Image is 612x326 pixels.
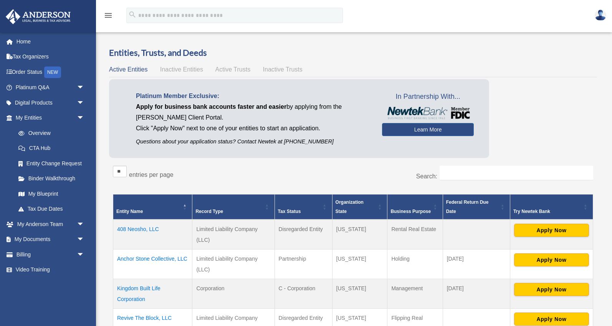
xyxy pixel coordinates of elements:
a: Entity Change Request [11,156,92,171]
a: My Documentsarrow_drop_down [5,232,96,247]
button: Apply Now [514,224,589,237]
img: NewtekBankLogoSM.png [386,107,470,119]
a: Billingarrow_drop_down [5,247,96,262]
div: NEW [44,67,61,78]
span: arrow_drop_down [77,247,92,263]
label: Search: [416,173,437,180]
th: Federal Return Due Date: Activate to sort [443,194,510,220]
td: Disregarded Entity [275,220,332,249]
span: arrow_drop_down [77,232,92,248]
span: Business Purpose [390,209,431,214]
th: Entity Name: Activate to invert sorting [113,194,192,220]
td: Holding [387,249,443,279]
td: [US_STATE] [332,279,387,308]
p: Questions about your application status? Contact Newtek at [PHONE_NUMBER] [136,137,371,146]
td: Corporation [192,279,275,308]
td: Management [387,279,443,308]
span: arrow_drop_down [77,216,92,232]
a: Digital Productsarrow_drop_down [5,95,96,110]
td: Kingdom Built Life Corporation [113,279,192,308]
span: Apply for business bank accounts faster and easier [136,103,286,110]
td: [DATE] [443,279,510,308]
th: Tax Status: Activate to sort [275,194,332,220]
div: Try Newtek Bank [513,207,581,216]
span: Organization State [336,200,364,214]
span: Record Type [195,209,223,214]
a: menu [104,13,113,20]
td: Partnership [275,249,332,279]
a: Tax Due Dates [11,201,92,217]
span: Active Trusts [215,66,251,73]
td: [DATE] [443,249,510,279]
a: My Blueprint [11,186,92,201]
span: Federal Return Due Date [446,200,489,214]
td: Limited Liability Company (LLC) [192,220,275,249]
td: [US_STATE] [332,249,387,279]
a: Learn More [382,123,474,136]
span: arrow_drop_down [77,80,92,96]
a: Order StatusNEW [5,64,96,80]
th: Record Type: Activate to sort [192,194,275,220]
span: Active Entities [109,66,147,73]
p: Click "Apply Now" next to one of your entities to start an application. [136,123,371,134]
th: Try Newtek Bank : Activate to sort [510,194,593,220]
button: Apply Now [514,253,589,266]
a: My Entitiesarrow_drop_down [5,110,92,126]
span: In Partnership With... [382,91,474,103]
a: Platinum Q&Aarrow_drop_down [5,80,96,95]
label: entries per page [129,171,174,178]
i: menu [104,11,113,20]
a: Tax Organizers [5,49,96,65]
a: Binder Walkthrough [11,171,92,186]
p: Platinum Member Exclusive: [136,91,371,101]
th: Organization State: Activate to sort [332,194,387,220]
td: 408 Neosho, LLC [113,220,192,249]
td: Anchor Stone Collective, LLC [113,249,192,279]
button: Apply Now [514,313,589,326]
a: Video Training [5,262,96,278]
span: Inactive Trusts [263,66,303,73]
td: [US_STATE] [332,220,387,249]
img: User Pic [595,10,606,21]
th: Business Purpose: Activate to sort [387,194,443,220]
a: Home [5,34,96,49]
button: Apply Now [514,283,589,296]
span: Entity Name [116,209,143,214]
a: CTA Hub [11,141,92,156]
p: by applying from the [PERSON_NAME] Client Portal. [136,101,371,123]
td: Rental Real Estate [387,220,443,249]
span: Inactive Entities [160,66,203,73]
h3: Entities, Trusts, and Deeds [109,47,597,59]
span: arrow_drop_down [77,110,92,126]
td: C - Corporation [275,279,332,308]
span: Tax Status [278,209,301,214]
a: My Anderson Teamarrow_drop_down [5,216,96,232]
img: Anderson Advisors Platinum Portal [3,9,73,24]
span: arrow_drop_down [77,95,92,111]
i: search [128,10,137,19]
td: Limited Liability Company (LLC) [192,249,275,279]
a: Overview [11,125,88,141]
